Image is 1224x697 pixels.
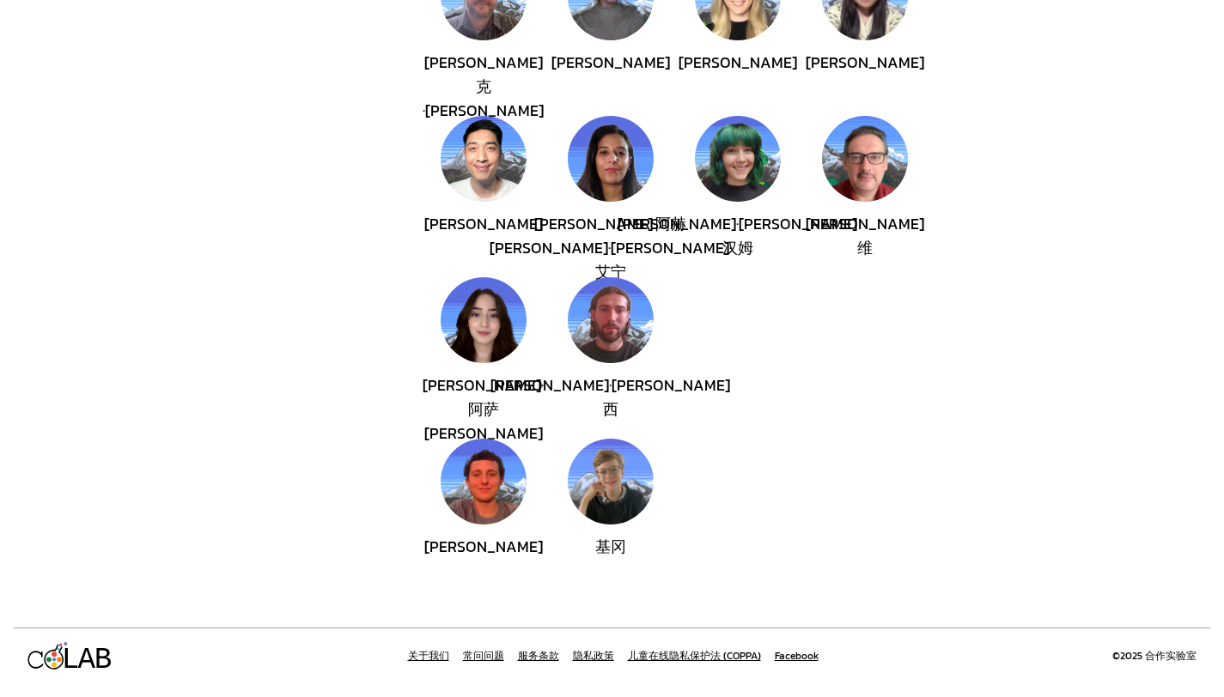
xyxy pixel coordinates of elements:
a: 常问问题 [463,649,504,663]
button: 卡西·范兰丁汉姆[PERSON_NAME]·[PERSON_NAME]汉姆 [695,116,781,264]
img: 詹姆斯·莫里西 [568,277,654,363]
button: 杰夫·纳克维[PERSON_NAME]维 [822,116,908,264]
img: 卡西·范兰丁汉姆 [695,116,781,202]
a: LAB [27,642,113,670]
div: A [78,642,96,678]
a: 隐私政策 [573,649,614,663]
font: [PERSON_NAME]·[PERSON_NAME]汉姆 [618,212,857,259]
font: [PERSON_NAME]维 [806,212,924,259]
font: [PERSON_NAME] [806,51,924,74]
a: 儿童在线隐私保护法 (COPPA) [628,649,761,663]
img: 基冈 [568,439,654,524]
font: 隐私政策 [573,648,614,664]
button: 基冈基冈 [568,439,654,586]
font: 基冈 [595,535,626,558]
font: [PERSON_NAME]·[PERSON_NAME]西 [490,373,730,421]
div: L [62,642,80,678]
button: 哈德森[PERSON_NAME] [441,439,527,586]
font: 服务条款 [518,648,559,664]
font: [PERSON_NAME]·阿萨[PERSON_NAME] [423,373,544,445]
img: 何志强 [441,116,527,202]
font: 常问问题 [463,648,504,664]
font: ©2025 合作实验室 [1112,648,1197,664]
button: 詹姆斯·莫里西[PERSON_NAME]·[PERSON_NAME]西 [568,277,654,425]
div: B [95,642,113,678]
font: [PERSON_NAME] [551,51,670,74]
a: Facebook [775,649,819,663]
font: [PERSON_NAME]克·[PERSON_NAME]彻 [423,51,544,146]
a: 服务条款 [518,649,559,663]
img: 哈德森 [441,439,527,524]
img: 杰夫·纳克维 [822,116,908,202]
button: 萨拉·阿赫马尔·艾尔·艾宁[PERSON_NAME]·阿赫[PERSON_NAME]·[PERSON_NAME]·艾宁 [568,116,654,264]
font: [PERSON_NAME] [679,51,797,74]
font: 关于我们 [408,648,449,664]
font: [PERSON_NAME] [424,535,543,558]
a: 关于我们 [408,649,449,663]
button: 何志强[PERSON_NAME] [441,116,527,264]
img: 萨拉·阿赫马尔·艾尔·艾宁 [568,116,654,202]
button: 哈娜·阿萨里基[PERSON_NAME]·阿萨[PERSON_NAME] [441,277,527,425]
font: Facebook [775,648,819,664]
font: [PERSON_NAME] [424,212,543,235]
font: [PERSON_NAME]·阿赫[PERSON_NAME]·[PERSON_NAME]·艾宁 [490,212,732,283]
font: 儿童在线隐私保护法 (COPPA) [628,648,761,664]
img: 哈娜·阿萨里基 [441,277,527,363]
